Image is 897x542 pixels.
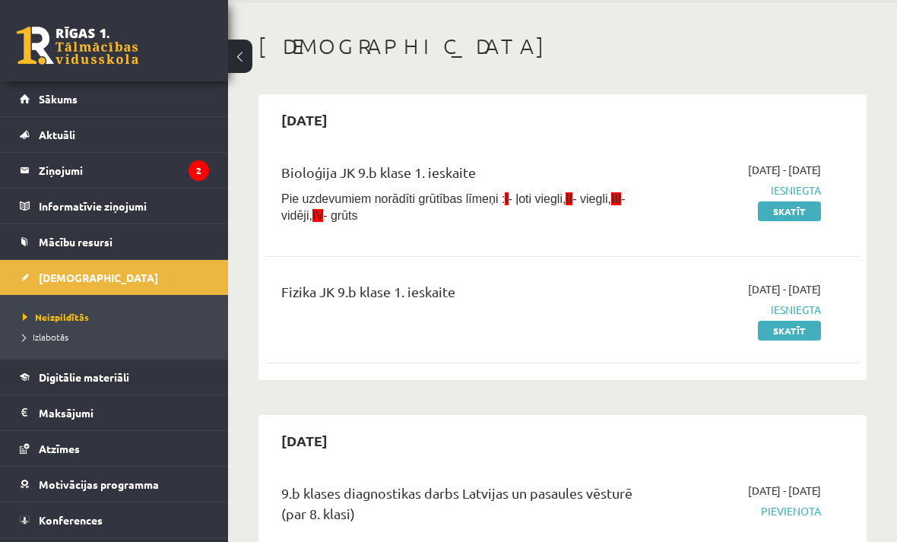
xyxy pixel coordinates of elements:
[281,192,626,222] span: Pie uzdevumiem norādīti grūtības līmeņi : - ļoti viegli, - viegli, - vidēji, - grūts
[20,467,209,502] a: Motivācijas programma
[312,209,323,222] span: IV
[39,395,209,430] legend: Maksājumi
[656,182,821,198] span: Iesniegta
[39,477,159,491] span: Motivācijas programma
[281,162,633,190] div: Bioloģija JK 9.b klase 1. ieskaite
[23,310,213,324] a: Neizpildītās
[20,360,209,395] a: Digitālie materiāli
[20,502,209,537] a: Konferences
[656,302,821,318] span: Iesniegta
[281,281,633,309] div: Fizika JK 9.b klase 1. ieskaite
[23,331,68,343] span: Izlabotās
[566,192,572,205] span: II
[39,271,158,284] span: [DEMOGRAPHIC_DATA]
[266,423,343,458] h2: [DATE]
[20,153,209,188] a: Ziņojumi2
[39,189,209,223] legend: Informatīvie ziņojumi
[39,513,103,527] span: Konferences
[758,321,821,341] a: Skatīt
[748,162,821,178] span: [DATE] - [DATE]
[20,224,209,259] a: Mācību resursi
[758,201,821,221] a: Skatīt
[23,311,89,323] span: Neizpildītās
[39,370,129,384] span: Digitālie materiāli
[748,281,821,297] span: [DATE] - [DATE]
[505,192,508,205] span: I
[39,235,113,249] span: Mācību resursi
[748,483,821,499] span: [DATE] - [DATE]
[39,128,75,141] span: Aktuāli
[611,192,621,205] span: III
[281,483,633,531] div: 9.b klases diagnostikas darbs Latvijas un pasaules vēsturē (par 8. klasi)
[20,395,209,430] a: Maksājumi
[23,330,213,344] a: Izlabotās
[39,442,80,455] span: Atzīmes
[20,117,209,152] a: Aktuāli
[266,102,343,138] h2: [DATE]
[258,33,867,59] h1: [DEMOGRAPHIC_DATA]
[20,81,209,116] a: Sākums
[39,153,209,188] legend: Ziņojumi
[656,503,821,519] span: Pievienota
[39,92,78,106] span: Sākums
[20,189,209,223] a: Informatīvie ziņojumi
[17,27,138,65] a: Rīgas 1. Tālmācības vidusskola
[20,260,209,295] a: [DEMOGRAPHIC_DATA]
[189,160,209,181] i: 2
[20,431,209,466] a: Atzīmes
